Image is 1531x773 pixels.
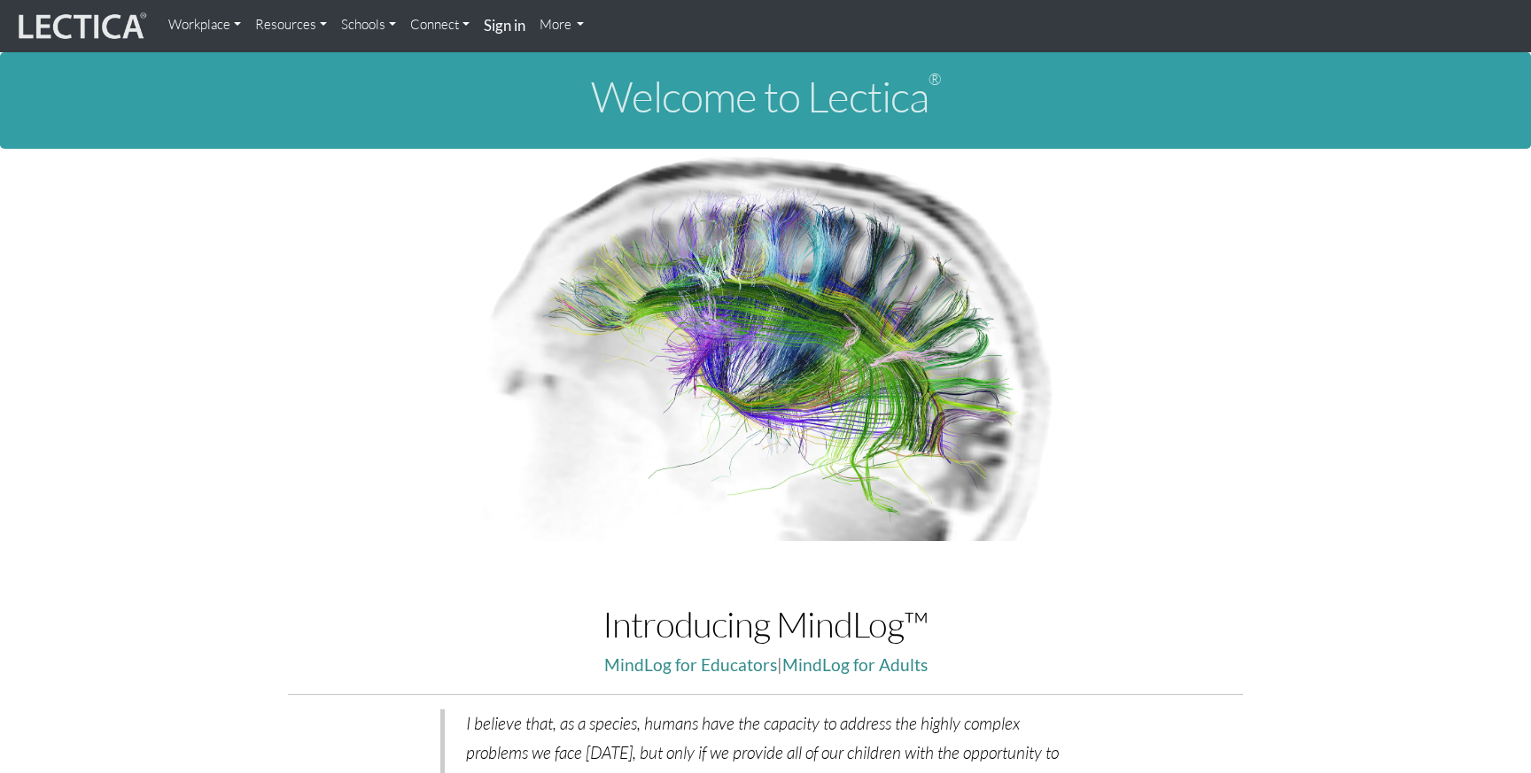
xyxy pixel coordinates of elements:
a: Workplace [161,7,248,43]
h1: Welcome to Lectica [14,73,1517,120]
a: More [532,7,592,43]
a: MindLog for Adults [782,654,928,675]
p: | [288,651,1243,680]
a: Resources [248,7,334,43]
a: Schools [334,7,403,43]
a: Sign in [477,7,532,45]
strong: Sign in [484,16,525,35]
sup: ® [929,69,941,89]
h1: Introducing MindLog™ [288,605,1243,644]
a: MindLog for Educators [604,654,777,675]
img: lecticalive [14,10,147,43]
img: Human Connectome Project Image [470,149,1061,542]
a: Connect [403,7,477,43]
